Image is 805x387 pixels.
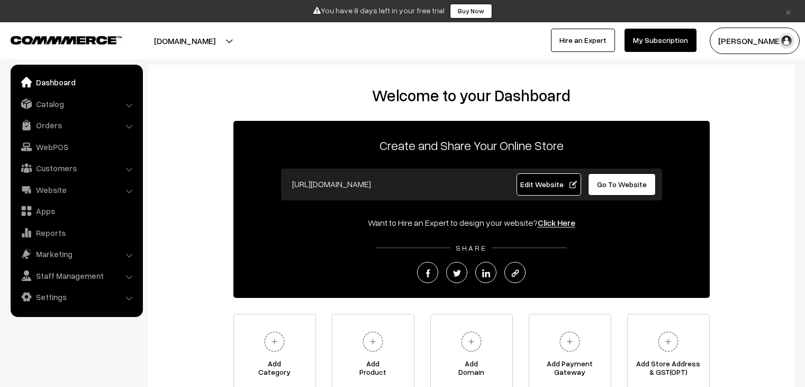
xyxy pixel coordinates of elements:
[11,36,122,44] img: COMMMERCE
[13,116,139,135] a: Orders
[117,28,252,54] button: [DOMAIN_NAME]
[588,173,656,196] a: Go To Website
[781,5,795,17] a: ×
[597,180,647,189] span: Go To Website
[457,327,486,356] img: plus.svg
[13,223,139,242] a: Reports
[332,359,414,381] span: Add Product
[555,327,584,356] img: plus.svg
[13,73,139,92] a: Dashboard
[234,359,315,381] span: Add Category
[13,244,139,263] a: Marketing
[450,243,492,252] span: SHARE
[13,287,139,306] a: Settings
[551,29,615,52] a: Hire an Expert
[779,33,794,49] img: user
[233,216,710,229] div: Want to Hire an Expert to design your website?
[628,359,709,381] span: Add Store Address & GST(OPT)
[538,217,575,228] a: Click Here
[520,180,577,189] span: Edit Website
[710,28,800,54] button: [PERSON_NAME]
[260,327,289,356] img: plus.svg
[233,136,710,155] p: Create and Share Your Online Store
[431,359,512,381] span: Add Domain
[159,86,784,105] h2: Welcome to your Dashboard
[13,180,139,199] a: Website
[654,327,683,356] img: plus.svg
[13,266,139,285] a: Staff Management
[625,29,697,52] a: My Subscription
[13,159,139,178] a: Customers
[11,33,103,46] a: COMMMERCE
[529,359,611,381] span: Add Payment Gateway
[13,137,139,156] a: WebPOS
[358,327,387,356] img: plus.svg
[4,4,801,19] div: You have 8 days left in your free trial
[13,94,139,113] a: Catalog
[450,4,492,19] a: Buy Now
[517,173,581,196] a: Edit Website
[13,201,139,221] a: Apps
